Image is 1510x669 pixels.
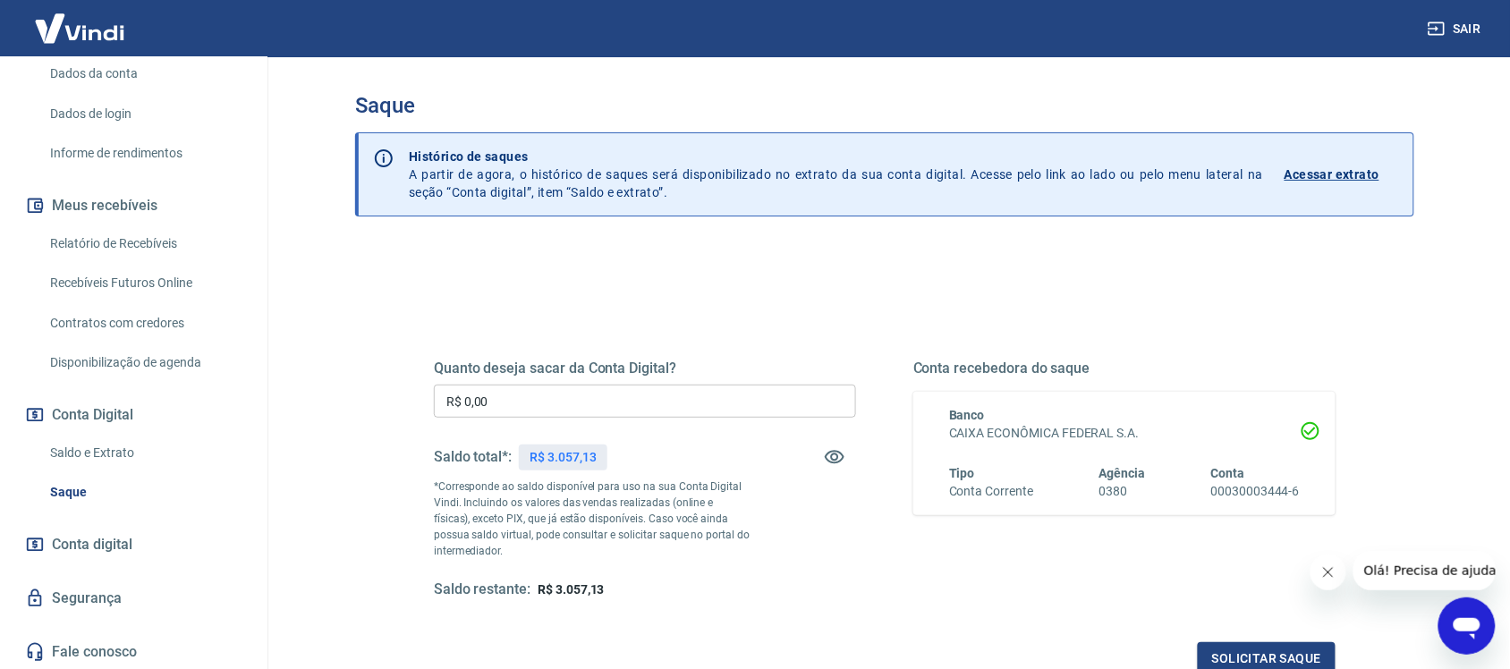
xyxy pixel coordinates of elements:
h6: CAIXA ECONÔMICA FEDERAL S.A. [949,424,1300,443]
button: Meus recebíveis [21,186,246,225]
h5: Conta recebedora do saque [913,360,1336,377]
h6: 0380 [1099,482,1146,501]
span: Tipo [949,466,975,480]
a: Contratos com credores [43,305,246,342]
button: Sair [1424,13,1489,46]
iframe: Mensagem da empresa [1353,551,1496,590]
a: Segurança [21,579,246,618]
span: Banco [949,408,985,422]
h5: Saldo total*: [434,448,512,466]
a: Saldo e Extrato [43,435,246,471]
a: Dados de login [43,96,246,132]
img: Vindi [21,1,138,55]
a: Disponibilização de agenda [43,344,246,381]
button: Conta Digital [21,395,246,435]
a: Recebíveis Futuros Online [43,265,246,301]
h3: Saque [355,93,1414,118]
h6: Conta Corrente [949,482,1033,501]
span: Agência [1099,466,1146,480]
a: Acessar extrato [1285,148,1399,201]
p: R$ 3.057,13 [530,448,596,467]
h5: Saldo restante: [434,580,530,599]
a: Saque [43,474,246,511]
p: A partir de agora, o histórico de saques será disponibilizado no extrato da sua conta digital. Ac... [409,148,1263,201]
span: Conta [1211,466,1245,480]
h6: 00030003444-6 [1211,482,1300,501]
p: Histórico de saques [409,148,1263,165]
span: Conta digital [52,532,132,557]
h5: Quanto deseja sacar da Conta Digital? [434,360,856,377]
iframe: Fechar mensagem [1311,555,1346,590]
iframe: Botão para abrir a janela de mensagens [1438,597,1496,655]
p: *Corresponde ao saldo disponível para uso na sua Conta Digital Vindi. Incluindo os valores das ve... [434,478,751,559]
a: Dados da conta [43,55,246,92]
a: Relatório de Recebíveis [43,225,246,262]
span: R$ 3.057,13 [538,582,604,597]
a: Conta digital [21,525,246,564]
a: Informe de rendimentos [43,135,246,172]
p: Acessar extrato [1285,165,1379,183]
span: Olá! Precisa de ajuda? [11,13,150,27]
